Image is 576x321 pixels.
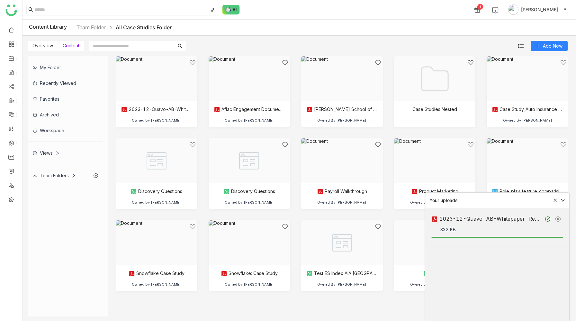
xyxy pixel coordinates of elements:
[492,106,563,113] div: Case Study_Auto Insurance Leader
[521,6,558,13] span: [PERSON_NAME]
[431,216,438,222] img: pdf.svg
[411,188,418,195] img: pdf.svg
[214,106,220,113] img: pdf.svg
[301,56,383,101] img: Document
[410,282,459,287] div: Owned By [PERSON_NAME]
[487,138,568,183] img: Document
[225,200,274,205] div: Owned By [PERSON_NAME]
[210,7,215,13] img: search-type.svg
[317,188,367,195] div: Payroll Walkthrough
[317,200,366,205] div: Owned By [PERSON_NAME]
[317,282,366,287] div: Owned By [PERSON_NAME]
[223,188,230,195] img: paper.svg
[503,118,552,123] div: Owned By [PERSON_NAME]
[477,4,483,10] div: 1
[225,118,274,123] div: Owned By [PERSON_NAME]
[116,138,197,183] img: Paper
[306,106,378,113] div: [PERSON_NAME] School of Culinary Arts | O2C ? Peyton Platform Team Lead
[225,282,274,287] div: Owned By [PERSON_NAME]
[222,5,240,14] img: ask-buddy-normal.svg
[5,5,17,16] img: logo
[394,220,476,265] img: Paper
[306,106,313,113] img: pdf.svg
[121,106,192,113] div: 2023-12-Quavo-AB-Whitepaper-Rebranded.pdf
[209,220,290,265] img: Document
[28,123,103,138] div: Workspace
[130,188,182,195] div: Discovery Questions
[411,188,458,195] div: Product Marketing
[132,118,181,123] div: Owned By [PERSON_NAME]
[29,23,172,32] div: Content Library
[492,7,499,14] img: help.svg
[63,43,79,48] span: Content
[209,56,290,101] img: Document
[129,271,184,277] div: Snowflake Case Study
[28,91,103,107] div: Favorites
[28,60,103,75] div: My Folder
[440,226,563,233] div: 332 KB
[130,188,137,195] img: paper.svg
[306,271,313,277] img: paper.svg
[531,41,568,51] button: Add New
[28,107,103,123] div: Archived
[221,271,278,277] div: Snowflake: Case Study
[429,197,549,204] div: Your uploads
[301,220,383,265] img: Paper
[412,106,457,112] div: Case Studies Nested
[317,118,366,123] div: Owned By [PERSON_NAME]
[419,63,451,95] img: Folder
[132,282,181,287] div: Owned By [PERSON_NAME]
[487,56,568,101] img: Document
[116,24,172,31] a: All Case Studies Folder
[129,271,135,277] img: pdf.svg
[116,220,197,265] img: Document
[209,138,290,183] img: Paper
[221,271,227,277] img: pdf.svg
[492,188,498,195] img: png.svg
[439,215,541,223] div: 2023-12-Quavo-AB-Whitepaper-Rebranded.pdf.pdf
[306,271,378,277] div: Test ES Index AIA [GEOGRAPHIC_DATA]
[410,200,459,205] div: Owned By [PERSON_NAME]
[423,271,447,277] div: Untitled
[76,24,106,31] a: Team Folder
[116,56,197,101] img: Document
[492,188,563,195] div: Role_play_feature_comparision
[423,271,429,277] img: paper.svg
[492,106,498,113] img: pdf.svg
[394,138,476,183] img: Document
[132,200,181,205] div: Owned By [PERSON_NAME]
[317,188,323,195] img: pdf.svg
[28,75,103,91] div: Recently Viewed
[214,106,285,113] div: Aflac Engagement Documents | Alphabet
[507,5,568,15] button: [PERSON_NAME]
[518,43,524,49] img: list.svg
[508,5,518,15] img: avatar
[543,42,562,50] span: Add New
[33,173,76,178] div: Team Folders
[33,150,60,156] div: Views
[223,188,275,195] div: Discovery Questions
[121,106,127,113] img: pdf.svg
[301,138,383,183] img: Document
[32,43,53,48] span: Overview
